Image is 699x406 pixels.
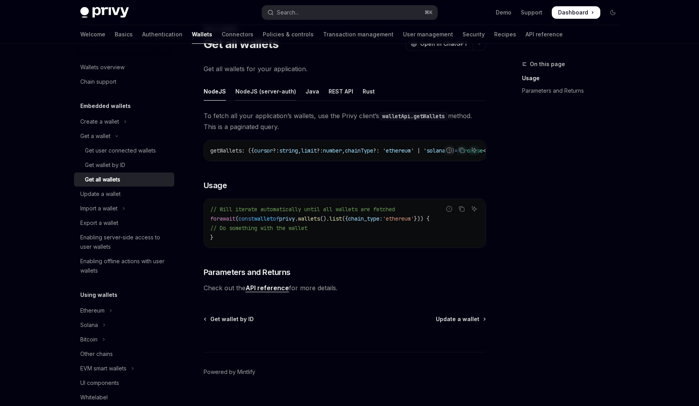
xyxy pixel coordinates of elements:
span: To fetch all your application’s wallets, use the Privy client’s method. This is a paginated query. [204,110,486,132]
a: Usage [522,72,625,84]
span: ( [235,215,238,222]
span: ?: [273,147,279,154]
div: Search... [277,8,299,17]
span: getWallets [210,147,242,154]
button: Toggle EVM smart wallets section [74,361,174,375]
button: Report incorrect code [444,204,454,214]
button: Open search [262,5,437,20]
span: , [342,147,345,154]
span: : ({ [242,147,254,154]
a: Security [462,25,485,44]
span: ' | ' [411,147,426,154]
a: Basics [115,25,133,44]
a: User management [403,25,453,44]
span: solana [426,147,445,154]
a: Update a wallet [436,315,485,323]
a: Demo [496,9,511,16]
span: limit [301,147,317,154]
span: // Do something with the wallet [210,225,307,232]
a: Enabling offline actions with user wallets [74,254,174,278]
div: Bitcoin [80,335,98,344]
span: } [210,234,213,241]
div: Get a wallet [80,131,110,141]
button: Copy the contents from the code block [457,145,467,155]
a: Wallets [192,25,212,44]
a: Wallets overview [74,60,174,74]
div: Get user connected wallets [85,146,156,155]
button: Ask AI [469,204,479,214]
div: NodeJS [204,82,226,101]
span: chain_type: [348,215,383,222]
div: Get wallet by ID [85,160,125,170]
a: Authentication [142,25,182,44]
span: ?: [317,147,323,154]
span: ethereum [386,147,411,154]
span: . [295,215,298,222]
a: Policies & controls [263,25,314,44]
h5: Using wallets [80,290,117,300]
div: Create a wallet [80,117,119,126]
div: Rust [363,82,375,101]
a: Chain support [74,75,174,89]
div: REST API [329,82,353,101]
span: chainType [345,147,373,154]
div: Wallets overview [80,63,125,72]
span: On this page [530,59,565,69]
div: Chain support [80,77,116,86]
button: Report incorrect code [444,145,454,155]
a: UI components [74,376,174,390]
span: Parameters and Returns [204,267,291,278]
div: Get all wallets [85,175,120,184]
a: Get wallet by ID [204,315,254,323]
a: Support [521,9,542,16]
span: cursor [254,147,273,154]
a: Other chains [74,347,174,361]
button: Ask AI [469,145,479,155]
div: UI components [80,378,119,388]
div: Enabling server-side access to user wallets [80,233,170,252]
span: wallet [254,215,273,222]
a: Dashboard [552,6,600,19]
a: Get all wallets [74,172,174,187]
a: API reference [526,25,563,44]
button: Copy the contents from the code block [457,204,467,214]
a: Get wallet by ID [74,158,174,172]
div: Import a wallet [80,204,117,213]
a: Welcome [80,25,105,44]
a: Powered by Mintlify [204,368,255,376]
span: ⌘ K [424,9,433,16]
span: string [279,147,298,154]
img: dark logo [80,7,129,18]
div: Update a wallet [80,189,121,199]
code: walletApi.getWallets [379,112,448,120]
span: await [220,215,235,222]
span: // Will iterate automatically until all wallets are fetched [210,206,395,213]
a: Update a wallet [74,187,174,201]
span: ?: ' [373,147,386,154]
h1: Get all wallets [204,37,279,51]
a: Parameters and Returns [522,84,625,97]
div: EVM smart wallets [80,364,126,373]
div: Java [305,82,319,101]
div: Whitelabel [80,393,108,402]
span: (). [320,215,329,222]
span: const [238,215,254,222]
div: NodeJS (server-auth) [235,82,296,101]
div: Ethereum [80,306,105,315]
span: number [323,147,342,154]
span: < [483,147,486,154]
span: for [210,215,220,222]
span: Check out the for more details. [204,282,486,293]
a: Recipes [494,25,516,44]
a: Connectors [222,25,253,44]
button: Toggle dark mode [607,6,619,19]
span: Open in ChatGPT [420,40,468,48]
span: Usage [204,180,227,191]
a: Get user connected wallets [74,144,174,158]
span: privy [279,215,295,222]
span: of [273,215,279,222]
button: Toggle Bitcoin section [74,332,174,347]
span: , [298,147,301,154]
a: Whitelabel [74,390,174,404]
button: Toggle Create a wallet section [74,115,174,129]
